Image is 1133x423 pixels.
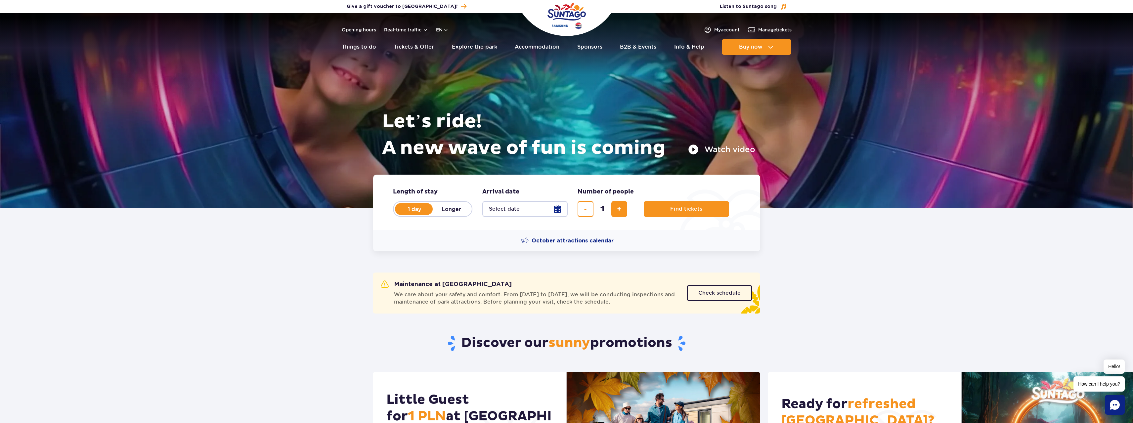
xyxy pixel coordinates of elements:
[482,201,568,217] button: Select date
[594,201,610,217] input: number of tickets
[578,201,593,217] button: remove ticket
[394,39,434,55] a: Tickets & Offer
[452,39,497,55] a: Explore the park
[436,26,449,33] button: en
[688,144,755,155] button: Watch video
[644,201,729,217] button: Find tickets
[342,39,376,55] a: Things to do
[347,2,466,11] a: Give a gift voucher to [GEOGRAPHIC_DATA]!
[704,26,740,34] a: Myaccount
[1105,395,1125,415] div: Chat
[611,201,627,217] button: add ticket
[548,335,590,351] span: sunny
[381,280,512,288] h2: Maintenance at [GEOGRAPHIC_DATA]
[578,188,634,196] span: Number of people
[714,26,740,33] span: My account
[384,27,428,32] button: Real-time traffic
[720,3,787,10] button: Listen to Suntago song
[532,237,614,244] span: October attractions calendar
[394,291,679,306] span: We care about your safety and comfort. From [DATE] to [DATE], we will be conducting inspections a...
[373,175,760,230] form: Planning your visit to Park of Poland
[393,188,438,196] span: Length of stay
[342,26,376,33] a: Opening hours
[577,39,602,55] a: Sponsors
[698,290,741,296] span: Check schedule
[382,108,755,161] h1: Let’s ride! A new wave of fun is coming
[433,202,470,216] label: Longer
[515,39,559,55] a: Accommodation
[1104,360,1125,374] span: Hello!
[670,206,702,212] span: Find tickets
[620,39,656,55] a: B2B & Events
[758,26,792,33] span: Manage tickets
[347,3,458,10] span: Give a gift voucher to [GEOGRAPHIC_DATA]!
[1073,376,1125,392] span: How can I help you?
[482,188,519,196] span: Arrival date
[674,39,704,55] a: Info & Help
[720,3,777,10] span: Listen to Suntago song
[739,44,763,50] span: Buy now
[396,202,433,216] label: 1 day
[722,39,791,55] button: Buy now
[687,285,752,301] a: Check schedule
[748,26,792,34] a: Managetickets
[521,237,614,245] a: October attractions calendar
[373,335,760,352] h2: Discover our promotions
